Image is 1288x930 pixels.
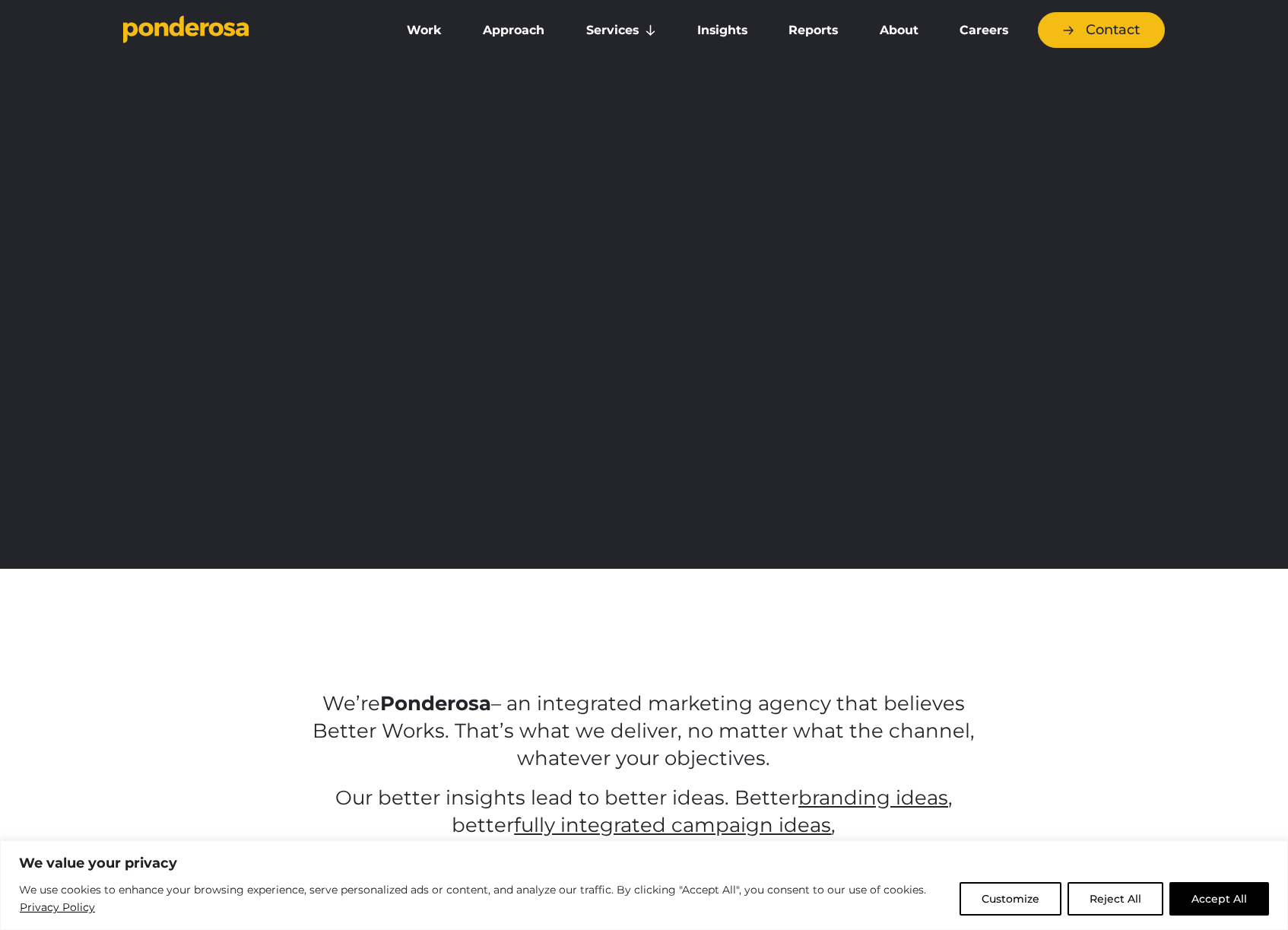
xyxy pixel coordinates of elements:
a: Privacy Policy [19,898,96,916]
p: We value your privacy [19,854,1269,872]
p: We’re – an integrated marketing agency that believes Better Works. That’s what we deliver, no mat... [300,690,987,773]
button: Accept All [1169,882,1269,916]
a: fully integrated campaign ideas [514,813,831,837]
a: About [861,14,935,46]
strong: Ponderosa [380,691,491,716]
a: branding ideas [798,786,948,810]
a: Insights [680,14,765,46]
button: Reject All [1068,882,1163,916]
a: Go to homepage [123,15,366,46]
p: Our better insights lead to better ideas. Better , better , better , , . [300,785,987,867]
a: Work [389,14,459,46]
a: Contact [1038,12,1165,48]
a: Approach [465,14,562,46]
button: Customize [960,882,1061,916]
p: We use cookies to enhance your browsing experience, serve personalized ads or content, and analyz... [19,881,948,917]
a: Careers [942,14,1026,46]
a: Services [569,14,674,46]
a: Reports [771,14,855,46]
